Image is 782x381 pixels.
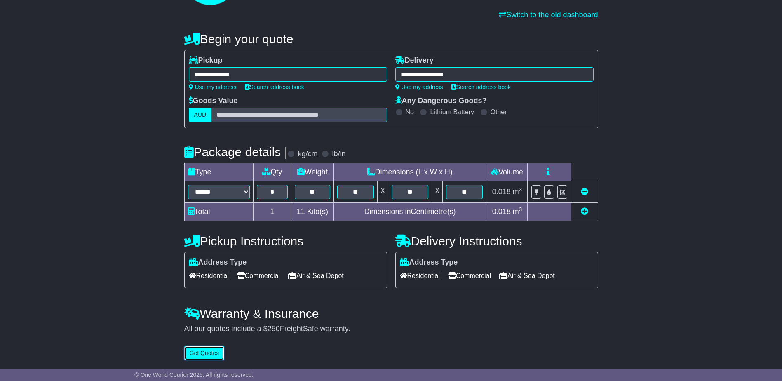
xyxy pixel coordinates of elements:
[184,203,253,221] td: Total
[297,207,305,216] span: 11
[189,84,237,90] a: Use my address
[395,96,487,106] label: Any Dangerous Goods?
[184,145,288,159] h4: Package details |
[253,203,291,221] td: 1
[332,150,345,159] label: lb/in
[513,188,522,196] span: m
[448,269,491,282] span: Commercial
[581,207,588,216] a: Add new item
[291,163,334,181] td: Weight
[432,181,443,203] td: x
[406,108,414,116] label: No
[395,234,598,248] h4: Delivery Instructions
[189,269,229,282] span: Residential
[333,163,486,181] td: Dimensions (L x W x H)
[184,234,387,248] h4: Pickup Instructions
[189,96,238,106] label: Goods Value
[513,207,522,216] span: m
[291,203,334,221] td: Kilo(s)
[184,307,598,320] h4: Warranty & Insurance
[189,56,223,65] label: Pickup
[189,108,212,122] label: AUD
[395,56,434,65] label: Delivery
[519,206,522,212] sup: 3
[184,32,598,46] h4: Begin your quote
[499,11,598,19] a: Switch to the old dashboard
[400,269,440,282] span: Residential
[245,84,304,90] a: Search address book
[581,188,588,196] a: Remove this item
[333,203,486,221] td: Dimensions in Centimetre(s)
[253,163,291,181] td: Qty
[499,269,555,282] span: Air & Sea Depot
[298,150,317,159] label: kg/cm
[377,181,388,203] td: x
[184,163,253,181] td: Type
[268,325,280,333] span: 250
[491,108,507,116] label: Other
[492,188,511,196] span: 0.018
[492,207,511,216] span: 0.018
[400,258,458,267] label: Address Type
[237,269,280,282] span: Commercial
[519,186,522,193] sup: 3
[430,108,474,116] label: Lithium Battery
[134,372,254,378] span: © One World Courier 2025. All rights reserved.
[288,269,344,282] span: Air & Sea Depot
[184,346,225,360] button: Get Quotes
[486,163,528,181] td: Volume
[451,84,511,90] a: Search address book
[184,325,598,334] div: All our quotes include a $ FreightSafe warranty.
[189,258,247,267] label: Address Type
[395,84,443,90] a: Use my address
